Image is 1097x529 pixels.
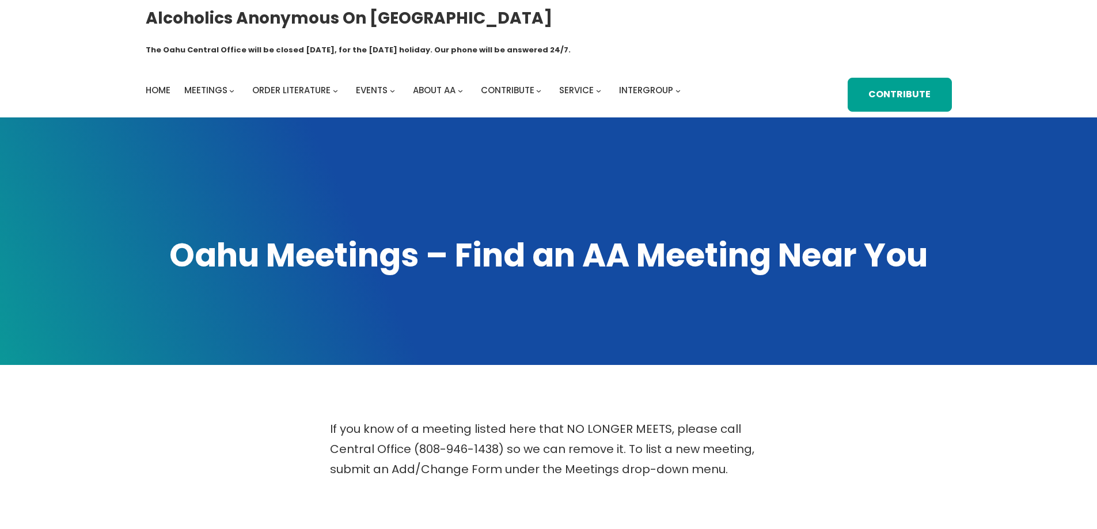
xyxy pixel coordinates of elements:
span: Order Literature [252,84,331,96]
button: Meetings submenu [229,88,234,93]
a: Alcoholics Anonymous on [GEOGRAPHIC_DATA] [146,4,552,32]
a: About AA [413,82,455,98]
a: Meetings [184,82,227,98]
a: Contribute [848,78,951,112]
span: Events [356,84,388,96]
a: Events [356,82,388,98]
span: Meetings [184,84,227,96]
button: Intergroup submenu [675,88,681,93]
a: Intergroup [619,82,673,98]
button: Events submenu [390,88,395,93]
span: About AA [413,84,455,96]
span: Service [559,84,594,96]
span: Intergroup [619,84,673,96]
button: Service submenu [596,88,601,93]
h1: Oahu Meetings – Find an AA Meeting Near You [146,234,952,277]
span: Contribute [481,84,534,96]
nav: Intergroup [146,82,685,98]
p: If you know of a meeting listed here that NO LONGER MEETS, please call Central Office (808-946-14... [330,419,768,479]
h1: The Oahu Central Office will be closed [DATE], for the [DATE] holiday. Our phone will be answered... [146,44,571,56]
button: Order Literature submenu [333,88,338,93]
a: Home [146,82,170,98]
button: Contribute submenu [536,88,541,93]
a: Contribute [481,82,534,98]
a: Service [559,82,594,98]
span: Home [146,84,170,96]
button: About AA submenu [458,88,463,93]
